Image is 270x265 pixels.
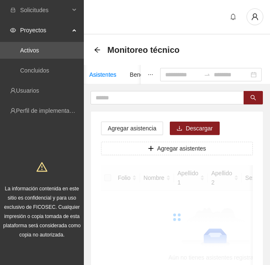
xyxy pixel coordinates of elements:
span: warning [36,161,47,172]
span: Agregar asistentes [157,144,206,153]
button: plusAgregar asistentes [101,142,253,155]
div: Asistentes [89,70,117,79]
a: Concluidos [20,67,49,74]
button: user [247,8,263,25]
span: swap-right [204,71,210,78]
span: La información contenida en este sitio es confidencial y para uso exclusivo de FICOSEC. Cualquier... [3,186,81,238]
span: Monitoreo técnico [107,43,179,57]
span: Descargar [186,124,213,133]
button: Agregar asistencia [101,122,163,135]
button: bell [226,10,240,23]
span: ellipsis [148,72,153,78]
span: plus [148,145,154,152]
span: to [204,71,210,78]
a: Activos [20,47,39,54]
span: eye [10,27,16,33]
button: downloadDescargar [170,122,220,135]
button: ellipsis [141,65,160,84]
span: Agregar asistencia [108,124,156,133]
span: user [247,13,263,21]
span: Proyectos [20,22,70,39]
button: search [244,91,263,104]
div: Back [94,47,101,54]
span: inbox [10,7,16,13]
span: bell [227,13,239,20]
span: arrow-left [94,47,101,53]
span: download [177,125,182,132]
a: Usuarios [16,87,39,94]
span: search [250,95,256,101]
div: Beneficiarios [130,70,164,79]
span: Solicitudes [20,2,70,18]
a: Perfil de implementadora [16,107,81,114]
